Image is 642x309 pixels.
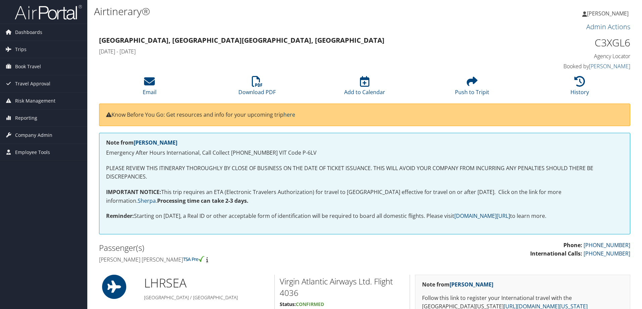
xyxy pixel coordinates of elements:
[106,188,623,205] p: This trip requires an ETA (Electronic Travelers Authorization) for travel to [GEOGRAPHIC_DATA] ef...
[505,52,630,60] h4: Agency Locator
[99,36,384,45] strong: [GEOGRAPHIC_DATA], [GEOGRAPHIC_DATA] [GEOGRAPHIC_DATA], [GEOGRAPHIC_DATA]
[134,139,177,146] a: [PERSON_NAME]
[584,241,630,249] a: [PHONE_NUMBER]
[15,58,41,75] span: Book Travel
[106,212,134,220] strong: Reminder:
[283,111,295,118] a: here
[106,164,623,181] p: PLEASE REVIEW THIS ITINERARY THOROUGHLY BY CLOSE OF BUSINESS ON THE DATE OF TICKET ISSUANCE. THIS...
[143,80,156,96] a: Email
[15,4,82,20] img: airportal-logo.png
[15,92,55,109] span: Risk Management
[183,256,205,262] img: tsa-precheck.png
[144,294,269,301] h5: [GEOGRAPHIC_DATA] / [GEOGRAPHIC_DATA]
[280,276,405,298] h2: Virgin Atlantic Airways Ltd. Flight 4036
[450,281,493,288] a: [PERSON_NAME]
[106,188,161,196] strong: IMPORTANT NOTICE:
[15,110,37,126] span: Reporting
[422,281,493,288] strong: Note from
[238,80,276,96] a: Download PDF
[157,197,248,204] strong: Processing time can take 2-3 days.
[455,80,489,96] a: Push to Tripit
[505,63,630,70] h4: Booked by
[280,301,296,307] strong: Status:
[344,80,385,96] a: Add to Calendar
[15,144,50,161] span: Employee Tools
[587,10,629,17] span: [PERSON_NAME]
[582,3,635,24] a: [PERSON_NAME]
[15,127,52,144] span: Company Admin
[144,275,269,292] h1: LHR SEA
[15,24,42,41] span: Dashboards
[106,149,623,157] p: Emergency After Hours International, Call Collect [PHONE_NUMBER] VIT Code P-6LV
[94,4,455,18] h1: Airtinerary®
[563,241,582,249] strong: Phone:
[15,75,50,92] span: Travel Approval
[106,139,177,146] strong: Note from
[106,212,623,221] p: Starting on [DATE], a Real ID or other acceptable form of identification will be required to boar...
[589,63,630,70] a: [PERSON_NAME]
[99,48,495,55] h4: [DATE] - [DATE]
[584,250,630,257] a: [PHONE_NUMBER]
[138,197,156,204] a: Sherpa
[586,22,630,31] a: Admin Actions
[530,250,582,257] strong: International Calls:
[505,36,630,50] h1: C3XGL6
[99,242,360,254] h2: Passenger(s)
[454,212,510,220] a: [DOMAIN_NAME][URL]
[106,111,623,119] p: Know Before You Go: Get resources and info for your upcoming trip
[296,301,324,307] span: Confirmed
[570,80,589,96] a: History
[15,41,27,58] span: Trips
[99,256,360,263] h4: [PERSON_NAME] [PERSON_NAME]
